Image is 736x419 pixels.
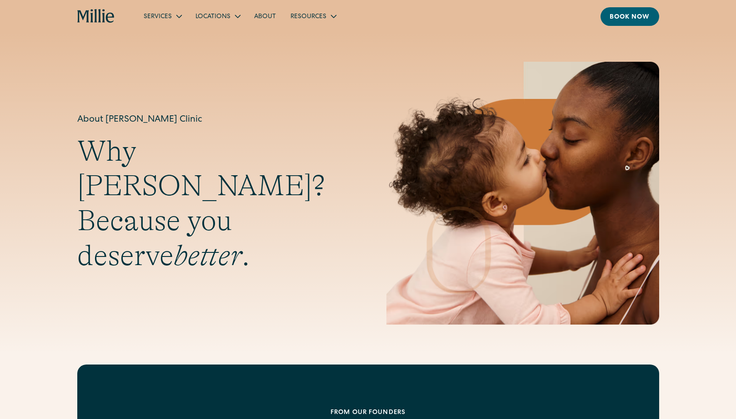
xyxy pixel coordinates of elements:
[610,13,650,22] div: Book now
[77,134,350,273] h2: Why [PERSON_NAME]? Because you deserve .
[290,12,326,22] div: Resources
[283,9,343,24] div: Resources
[247,9,283,24] a: About
[195,12,230,22] div: Locations
[174,239,242,272] em: better
[601,7,659,26] a: Book now
[135,408,601,418] div: From our founders
[188,9,247,24] div: Locations
[77,113,350,127] h1: About [PERSON_NAME] Clinic
[144,12,172,22] div: Services
[77,9,115,24] a: home
[136,9,188,24] div: Services
[386,62,659,325] img: Mother and baby sharing a kiss, highlighting the emotional bond and nurturing care at the heart o...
